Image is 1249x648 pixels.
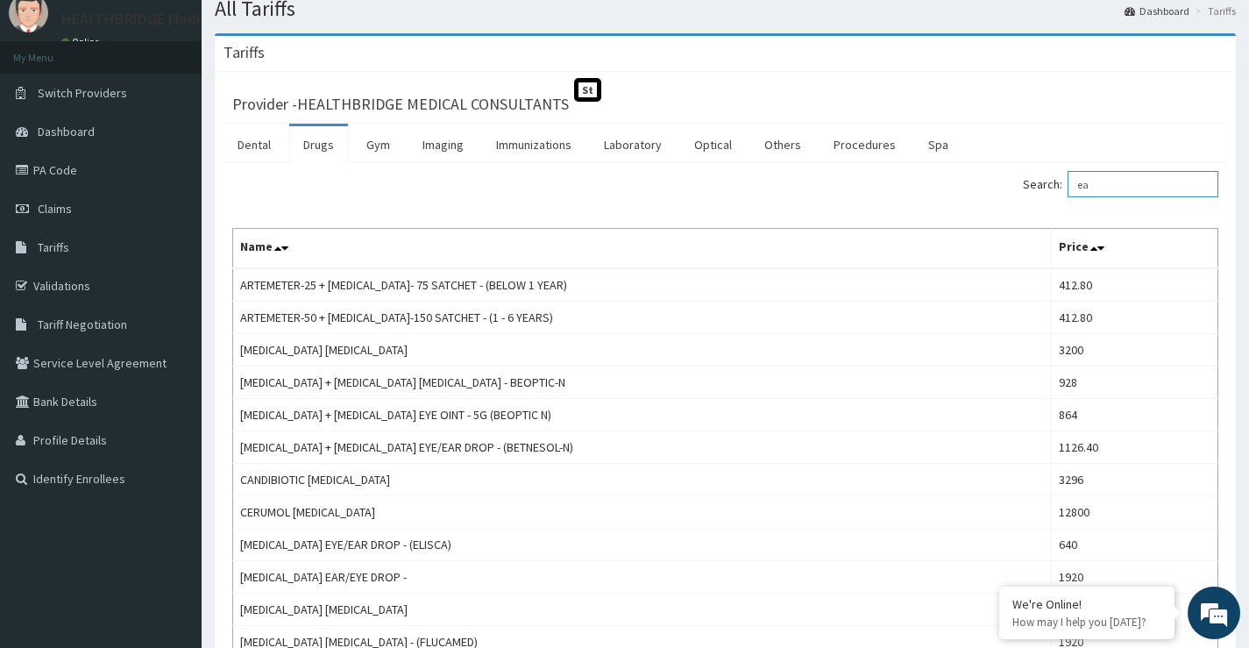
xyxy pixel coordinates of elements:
[1051,334,1217,367] td: 3200
[574,78,601,102] span: St
[1191,4,1236,18] li: Tariffs
[233,334,1052,367] td: [MEDICAL_DATA] [MEDICAL_DATA]
[914,126,962,163] a: Spa
[1051,561,1217,594] td: 1920
[1051,464,1217,496] td: 3296
[1012,615,1161,630] p: How may I help you today?
[482,126,585,163] a: Immunizations
[233,529,1052,561] td: [MEDICAL_DATA] EYE/EAR DROP - (ELISCA)
[820,126,910,163] a: Procedures
[32,88,71,132] img: d_794563401_company_1708531726252_794563401
[38,317,127,332] span: Tariff Negotiation
[408,126,478,163] a: Imaging
[1051,268,1217,302] td: 412.80
[224,126,285,163] a: Dental
[61,36,103,48] a: Online
[680,126,746,163] a: Optical
[233,367,1052,399] td: [MEDICAL_DATA] + [MEDICAL_DATA] [MEDICAL_DATA] - BEOPTIC-N
[233,229,1052,269] th: Name
[91,98,295,121] div: Chat with us now
[1125,4,1189,18] a: Dashboard
[1051,399,1217,431] td: 864
[233,464,1052,496] td: CANDIBIOTIC [MEDICAL_DATA]
[1068,171,1218,197] input: Search:
[1051,529,1217,561] td: 640
[102,205,242,382] span: We're online!
[233,268,1052,302] td: ARTEMETER-25 + [MEDICAL_DATA]- 75 SATCHET - (BELOW 1 YEAR)
[1051,367,1217,399] td: 928
[289,126,348,163] a: Drugs
[352,126,404,163] a: Gym
[224,45,265,61] h3: Tariffs
[61,11,306,27] p: HEALTHBRIDGE Medical consultants
[9,448,334,509] textarea: Type your message and hit 'Enter'
[233,431,1052,464] td: [MEDICAL_DATA] + [MEDICAL_DATA] EYE/EAR DROP - (BETNESOL-N)
[287,9,330,51] div: Minimize live chat window
[1051,229,1217,269] th: Price
[38,124,95,139] span: Dashboard
[1023,171,1218,197] label: Search:
[233,496,1052,529] td: CERUMOL [MEDICAL_DATA]
[1051,302,1217,334] td: 412.80
[1051,431,1217,464] td: 1126.40
[38,85,127,101] span: Switch Providers
[233,302,1052,334] td: ARTEMETER-50 + [MEDICAL_DATA]-150 SATCHET - (1 - 6 YEARS)
[38,201,72,217] span: Claims
[232,96,569,112] h3: Provider - HEALTHBRIDGE MEDICAL CONSULTANTS
[233,594,1052,626] td: [MEDICAL_DATA] [MEDICAL_DATA]
[38,239,69,255] span: Tariffs
[1051,496,1217,529] td: 12800
[233,399,1052,431] td: [MEDICAL_DATA] + [MEDICAL_DATA] EYE OINT - 5G (BEOPTIC N)
[1012,596,1161,612] div: We're Online!
[233,561,1052,594] td: [MEDICAL_DATA] EAR/EYE DROP -
[750,126,815,163] a: Others
[590,126,676,163] a: Laboratory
